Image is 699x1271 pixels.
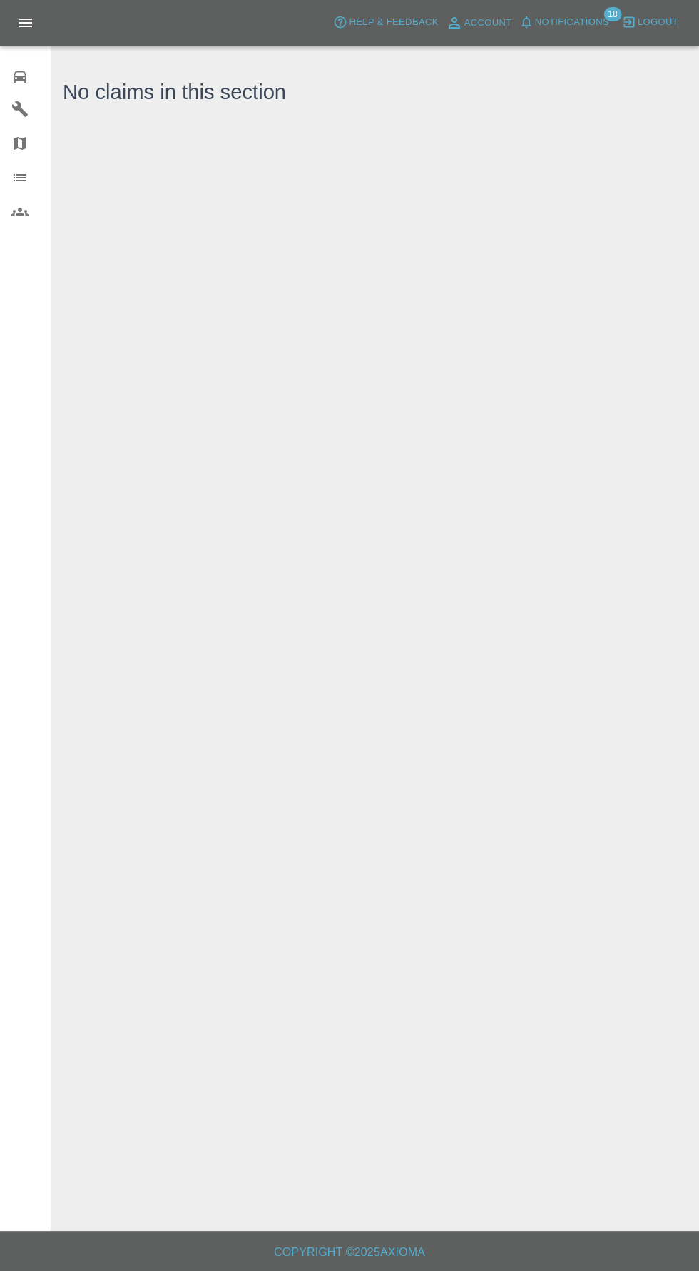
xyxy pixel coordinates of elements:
button: Open drawer [9,6,43,40]
button: Logout [618,11,682,34]
h3: No claims in this section [63,77,286,108]
span: 18 [603,7,621,21]
span: Notifications [535,14,609,31]
button: Help & Feedback [330,11,442,34]
span: Logout [638,14,678,31]
h6: Copyright © 2025 Axioma [11,1242,688,1262]
span: Account [464,15,512,31]
a: Account [442,11,516,34]
span: Help & Feedback [349,14,438,31]
button: Notifications [516,11,613,34]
